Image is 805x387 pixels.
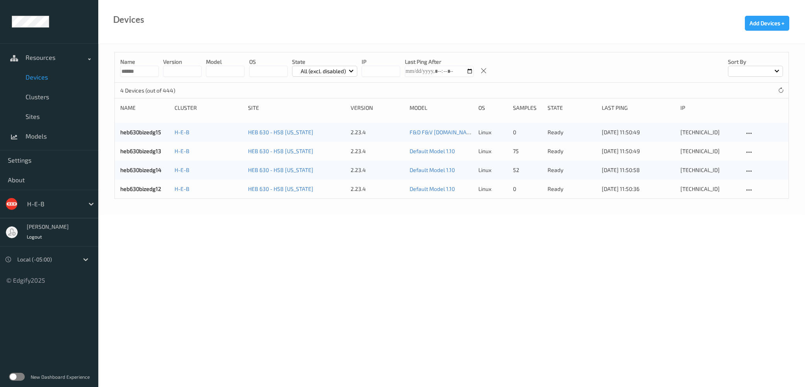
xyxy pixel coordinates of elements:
[351,185,404,193] div: 2.23.4
[602,104,675,112] div: Last Ping
[120,58,159,66] p: Name
[548,185,596,193] p: ready
[175,104,243,112] div: Cluster
[478,104,507,112] div: OS
[410,167,455,173] a: Default Model 1.10
[680,166,739,174] div: [TECHNICAL_ID]
[728,58,783,66] p: Sort by
[163,58,202,66] p: version
[680,147,739,155] div: [TECHNICAL_ID]
[680,104,739,112] div: ip
[351,147,404,155] div: 2.23.4
[513,128,542,136] div: 0
[478,166,507,174] p: linux
[602,185,675,193] div: [DATE] 11:50:36
[410,148,455,154] a: Default Model 1.10
[548,104,596,112] div: State
[120,87,179,94] p: 4 Devices (out of 444)
[248,167,313,173] a: HEB 630 - H58 [US_STATE]
[248,185,313,192] a: HEB 630 - H58 [US_STATE]
[548,166,596,174] p: ready
[745,16,789,31] button: Add Devices +
[298,67,349,75] p: All (excl. disabled)
[113,16,144,24] div: Devices
[248,104,345,112] div: Site
[120,185,161,192] a: heb630bizedg12
[175,167,189,173] a: H-E-B
[513,185,542,193] div: 0
[351,104,404,112] div: version
[175,148,189,154] a: H-E-B
[351,128,404,136] div: 2.23.4
[513,166,542,174] div: 52
[548,147,596,155] p: ready
[478,147,507,155] p: linux
[602,128,675,136] div: [DATE] 11:50:49
[513,147,542,155] div: 75
[478,128,507,136] p: linux
[680,128,739,136] div: [TECHNICAL_ID]
[175,185,189,192] a: H-E-B
[175,129,189,135] a: H-E-B
[362,58,400,66] p: IP
[405,58,474,66] p: Last Ping After
[120,148,161,154] a: heb630bizedg13
[292,58,358,66] p: State
[548,128,596,136] p: ready
[120,167,162,173] a: heb630bizedg14
[248,148,313,154] a: HEB 630 - H58 [US_STATE]
[248,129,313,135] a: HEB 630 - H58 [US_STATE]
[120,129,161,135] a: heb630bizedg15
[120,104,169,112] div: Name
[602,166,675,174] div: [DATE] 11:50:58
[206,58,244,66] p: model
[410,104,473,112] div: Model
[680,185,739,193] div: [TECHNICAL_ID]
[410,129,584,135] a: F&D F&V [DOMAIN_NAME] (Daily) [DATE] 16:30 [DATE] 16:30 Auto Save
[410,185,455,192] a: Default Model 1.10
[602,147,675,155] div: [DATE] 11:50:49
[478,185,507,193] p: linux
[513,104,542,112] div: Samples
[249,58,288,66] p: OS
[351,166,404,174] div: 2.23.4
